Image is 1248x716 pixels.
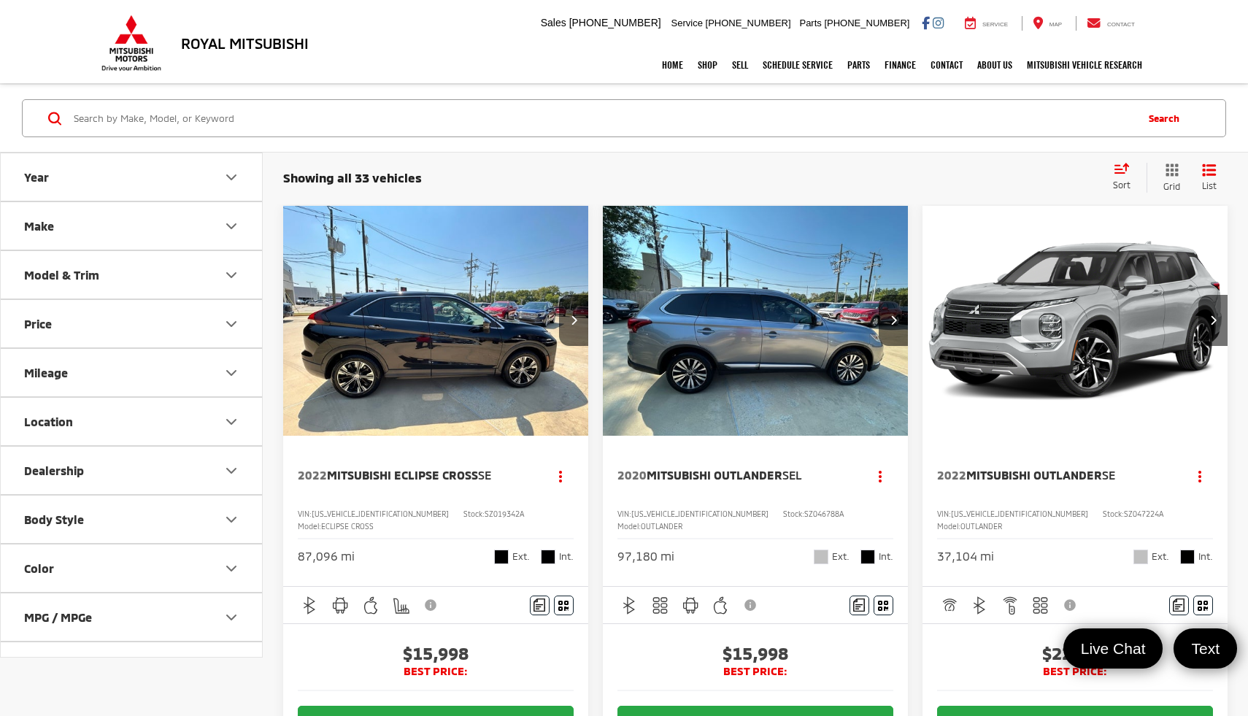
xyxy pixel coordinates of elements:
img: Bluetooth® [301,596,319,615]
img: 3rd Row Seating [651,596,669,615]
span: 2020 [617,468,647,482]
div: 87,096 mi [298,548,355,565]
span: Service [671,18,703,28]
div: 2022 Mitsubishi Eclipse Cross SE 0 [282,206,590,435]
img: Android Auto [682,596,700,615]
span: Showing all 33 vehicles [283,170,422,185]
a: 2022Mitsubishi Eclipse CrossSE [298,467,534,483]
button: Search [1134,100,1201,136]
div: MPG / MPGe [24,610,92,624]
span: BEST PRICE: [617,664,893,679]
a: 2022 Mitsubishi Outlander SE2022 Mitsubishi Outlander SE2022 Mitsubishi Outlander SE2022 Mitsubis... [922,206,1229,435]
span: Ext. [832,550,850,563]
a: 2020Mitsubishi OutlanderSEL [617,467,853,483]
img: 2020 Mitsubishi Outlander SEL [602,206,909,436]
span: Mitsubishi Outlander [647,468,782,482]
span: SZ019342A [485,509,524,518]
span: Parts [799,18,821,28]
button: Grid View [1147,163,1191,193]
span: Grid [1163,180,1180,193]
div: Color [24,561,54,575]
div: Location [24,415,73,428]
a: Live Chat [1063,628,1163,669]
span: Silver [814,550,828,564]
span: Mitsubishi Eclipse Cross [327,468,478,482]
div: Year [223,169,240,186]
span: VIN: [617,509,631,518]
a: Parts: Opens in a new tab [840,47,877,83]
div: Mileage [24,366,68,380]
button: LocationLocation [1,398,263,445]
span: [US_VEHICLE_IDENTIFICATION_NUMBER] [312,509,449,518]
button: Select sort value [1106,163,1147,192]
button: View Disclaimer [739,590,763,620]
span: Sales [541,17,566,28]
div: Year [24,170,49,184]
span: BEST PRICE: [937,664,1213,679]
img: Bluetooth® [971,596,989,615]
span: List [1202,180,1217,192]
img: Comments [853,598,865,611]
a: Contact [1076,16,1146,31]
button: Next image [1198,295,1228,346]
span: $22,995 [937,642,1213,664]
a: 2020 Mitsubishi Outlander SEL2020 Mitsubishi Outlander SEL2020 Mitsubishi Outlander SEL2020 Mitsu... [602,206,909,435]
span: OUTLANDER [641,522,682,531]
button: Next image [879,295,908,346]
div: Make [24,219,54,233]
button: Window Sticker [554,596,574,615]
a: 2022Mitsubishi OutlanderSE [937,467,1173,483]
span: Int. [559,550,574,563]
img: 3rd Row Seating [1031,596,1049,615]
div: 2022 Mitsubishi Outlander SE 0 [922,206,1229,435]
a: About Us [970,47,1020,83]
button: List View [1191,163,1228,193]
button: DealershipDealership [1,447,263,494]
div: Dealership [24,463,84,477]
span: SE [478,468,491,482]
div: 2020 Mitsubishi Outlander SEL 0 [602,206,909,435]
div: 97,180 mi [617,548,674,565]
input: Search by Make, Model, or Keyword [72,101,1134,136]
button: Cylinder [1,642,263,690]
a: Map [1022,16,1073,31]
i: Window Sticker [1198,599,1208,611]
span: Ext. [512,550,530,563]
span: VIN: [298,509,312,518]
span: SZ046788A [804,509,844,518]
a: Sell [725,47,755,83]
a: Schedule Service: Opens in a new tab [755,47,840,83]
button: MakeMake [1,202,263,250]
div: Body Style [223,511,240,528]
img: Comments [1173,598,1185,611]
div: Model & Trim [223,266,240,284]
a: Text [1174,628,1237,669]
span: Int. [1198,550,1213,563]
span: $15,998 [298,642,574,664]
div: Dealership [223,462,240,480]
a: Mitsubishi Vehicle Research [1020,47,1149,83]
span: Mitsubishi Outlander [966,468,1102,482]
span: Model: [937,522,960,531]
a: 2022 Mitsubishi Eclipse Cross SE2022 Mitsubishi Eclipse Cross SE2022 Mitsubishi Eclipse Cross SE2... [282,206,590,435]
span: Black [860,550,875,564]
a: Finance [877,47,923,83]
span: [PHONE_NUMBER] [569,17,661,28]
span: SEL [782,468,802,482]
span: Contact [1107,21,1135,28]
span: Sort [1113,180,1130,190]
button: Model & TrimModel & Trim [1,251,263,299]
a: Home [655,47,690,83]
span: Int. [879,550,893,563]
span: Black [1180,550,1195,564]
img: Adaptive Cruise Control [940,596,958,615]
img: Mitsubishi [99,15,164,72]
button: Actions [1187,463,1213,488]
h3: Royal Mitsubishi [181,35,309,51]
span: Labrador Black Pearl [494,550,509,564]
img: 2022 Mitsubishi Outlander SE [922,206,1229,436]
span: Map [1049,21,1062,28]
span: Stock: [463,509,485,518]
span: [PHONE_NUMBER] [824,18,909,28]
